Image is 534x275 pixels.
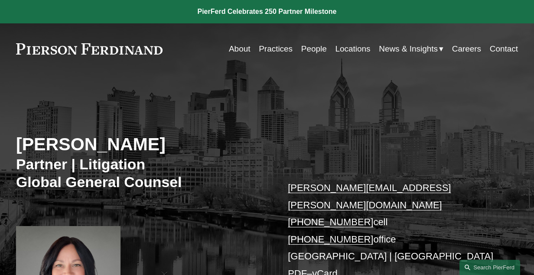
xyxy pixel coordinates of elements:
[452,41,481,57] a: Careers
[335,41,370,57] a: Locations
[379,42,438,56] span: News & Insights
[16,155,267,192] h3: Partner | Litigation Global General Counsel
[288,182,451,210] a: [PERSON_NAME][EMAIL_ADDRESS][PERSON_NAME][DOMAIN_NAME]
[490,41,518,57] a: Contact
[459,260,520,275] a: Search this site
[288,217,373,227] a: [PHONE_NUMBER]
[259,41,293,57] a: Practices
[16,134,267,155] h2: [PERSON_NAME]
[288,234,373,245] a: [PHONE_NUMBER]
[229,41,251,57] a: About
[379,41,443,57] a: folder dropdown
[301,41,327,57] a: People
